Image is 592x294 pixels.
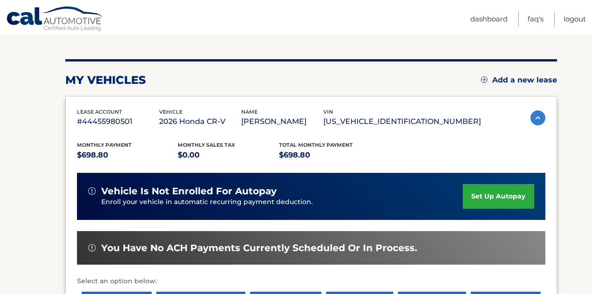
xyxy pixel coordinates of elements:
[77,142,132,148] span: Monthly Payment
[463,184,534,209] a: set up autopay
[77,276,545,287] p: Select an option below:
[178,142,235,148] span: Monthly sales Tax
[77,109,122,115] span: lease account
[241,115,323,128] p: [PERSON_NAME]
[470,11,508,27] a: Dashboard
[65,73,146,87] h2: my vehicles
[323,115,481,128] p: [US_VEHICLE_IDENTIFICATION_NUMBER]
[530,110,545,125] img: accordion-active.svg
[241,109,258,115] span: name
[101,185,277,197] span: vehicle is not enrolled for autopay
[481,76,488,83] img: add.svg
[528,11,543,27] a: FAQ's
[6,6,104,33] a: Cal Automotive
[88,244,96,252] img: alert-white.svg
[77,149,178,162] p: $698.80
[279,149,380,162] p: $698.80
[564,11,586,27] a: Logout
[101,242,417,254] span: You have no ACH payments currently scheduled or in process.
[101,197,463,207] p: Enroll your vehicle in automatic recurring payment deduction.
[279,142,353,148] span: Total Monthly Payment
[178,149,279,162] p: $0.00
[323,109,333,115] span: vin
[481,75,557,85] a: Add a new lease
[77,115,159,128] p: #44455980501
[88,187,96,195] img: alert-white.svg
[159,115,241,128] p: 2026 Honda CR-V
[159,109,182,115] span: vehicle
